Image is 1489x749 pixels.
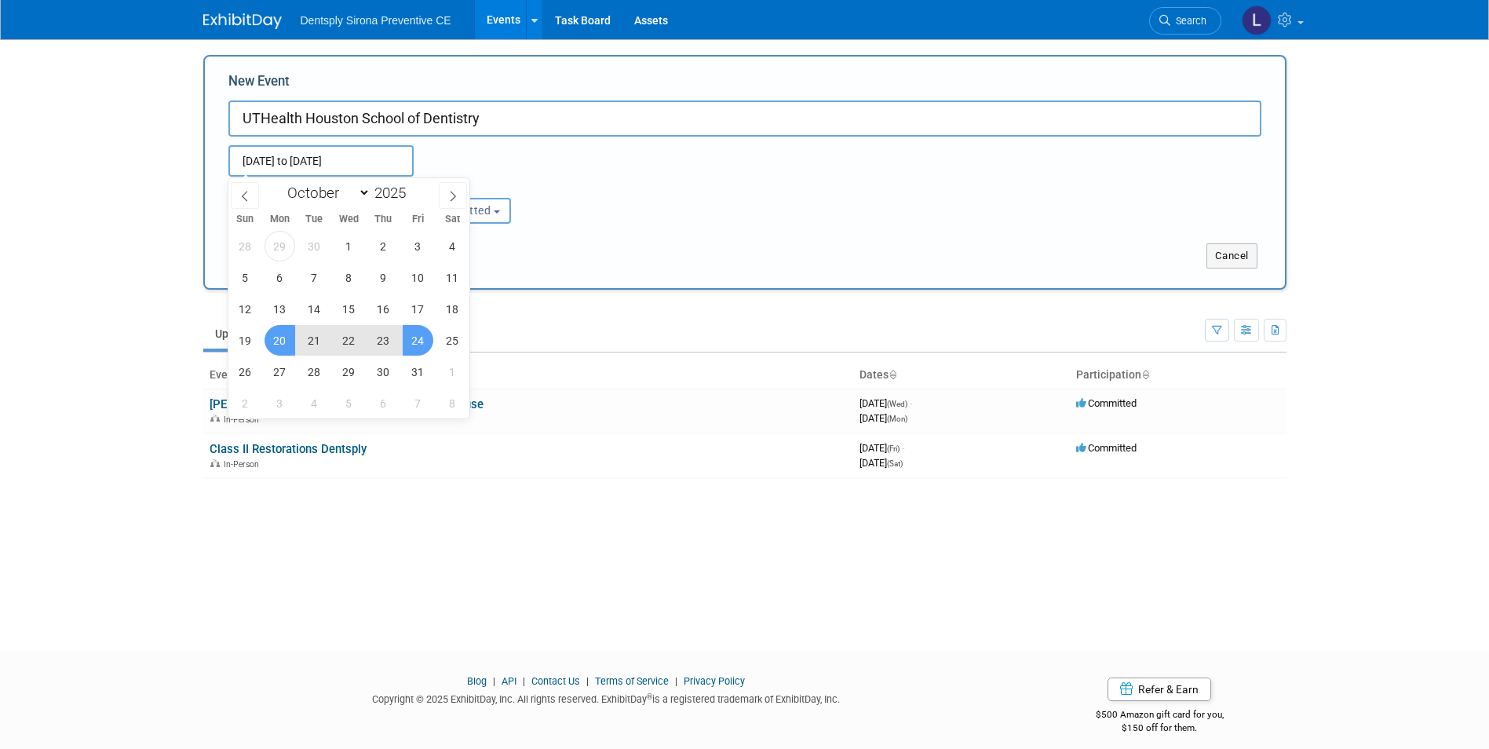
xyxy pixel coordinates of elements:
[210,415,220,422] img: In-Person Event
[334,325,364,356] span: October 22, 2025
[404,177,557,197] div: Participation:
[299,294,330,324] span: October 14, 2025
[684,675,745,687] a: Privacy Policy
[334,388,364,418] span: November 5, 2025
[228,145,414,177] input: Start Date - End Date
[299,325,330,356] span: October 21, 2025
[647,692,652,701] sup: ®
[1170,15,1206,27] span: Search
[230,356,261,387] span: October 26, 2025
[265,294,295,324] span: October 13, 2025
[224,459,264,469] span: In-Person
[224,415,264,425] span: In-Person
[437,388,468,418] span: November 8, 2025
[228,100,1261,137] input: Name of Trade Show / Conference
[265,388,295,418] span: November 3, 2025
[301,14,451,27] span: Dentsply Sirona Preventive CE
[437,294,468,324] span: October 18, 2025
[671,675,681,687] span: |
[1206,243,1257,269] button: Cancel
[403,388,433,418] span: November 7, 2025
[887,459,903,468] span: (Sat)
[265,356,295,387] span: October 27, 2025
[1033,698,1286,734] div: $500 Amazon gift card for you,
[502,675,516,687] a: API
[331,214,366,225] span: Wed
[203,689,1010,707] div: Copyright © 2025 ExhibitDay, Inc. All rights reserved. ExhibitDay is a registered trademark of Ex...
[1149,7,1221,35] a: Search
[1033,722,1286,735] div: $150 off for them.
[887,415,907,423] span: (Mon)
[582,675,593,687] span: |
[1242,5,1272,35] img: Lindsey Stutz
[230,262,261,293] span: October 5, 2025
[203,13,282,29] img: ExhibitDay
[887,400,907,408] span: (Wed)
[210,459,220,467] img: In-Person Event
[230,325,261,356] span: October 19, 2025
[368,325,399,356] span: October 23, 2025
[210,442,367,456] a: Class II Restorations Dentsply
[531,675,580,687] a: Contact Us
[334,294,364,324] span: October 15, 2025
[902,442,904,454] span: -
[203,319,291,349] a: Upcoming2
[403,231,433,261] span: October 3, 2025
[519,675,529,687] span: |
[889,368,896,381] a: Sort by Start Date
[203,362,853,389] th: Event
[334,356,364,387] span: October 29, 2025
[370,184,418,202] input: Year
[437,356,468,387] span: November 1, 2025
[595,675,669,687] a: Terms of Service
[1141,368,1149,381] a: Sort by Participation Type
[437,231,468,261] span: October 4, 2025
[230,388,261,418] span: November 2, 2025
[1108,678,1211,701] a: Refer & Earn
[228,214,263,225] span: Sun
[265,325,295,356] span: October 20, 2025
[368,356,399,387] span: October 30, 2025
[210,397,484,411] a: [PERSON_NAME] Models to [PERSON_NAME] House
[265,231,295,261] span: September 29, 2025
[437,325,468,356] span: October 25, 2025
[1070,362,1286,389] th: Participation
[859,442,904,454] span: [DATE]
[368,294,399,324] span: October 16, 2025
[859,457,903,469] span: [DATE]
[400,214,435,225] span: Fri
[910,397,912,409] span: -
[403,262,433,293] span: October 10, 2025
[299,231,330,261] span: September 30, 2025
[403,356,433,387] span: October 31, 2025
[297,214,331,225] span: Tue
[334,231,364,261] span: October 1, 2025
[228,177,381,197] div: Attendance / Format:
[437,262,468,293] span: October 11, 2025
[853,362,1070,389] th: Dates
[403,325,433,356] span: October 24, 2025
[299,388,330,418] span: November 4, 2025
[403,294,433,324] span: October 17, 2025
[262,214,297,225] span: Mon
[368,388,399,418] span: November 6, 2025
[265,262,295,293] span: October 6, 2025
[299,262,330,293] span: October 7, 2025
[280,183,370,203] select: Month
[368,262,399,293] span: October 9, 2025
[1076,442,1137,454] span: Committed
[887,444,900,453] span: (Fri)
[334,262,364,293] span: October 8, 2025
[859,397,912,409] span: [DATE]
[366,214,400,225] span: Thu
[435,214,469,225] span: Sat
[859,412,907,424] span: [DATE]
[489,675,499,687] span: |
[368,231,399,261] span: October 2, 2025
[1076,397,1137,409] span: Committed
[228,72,290,97] label: New Event
[467,675,487,687] a: Blog
[299,356,330,387] span: October 28, 2025
[230,231,261,261] span: September 28, 2025
[230,294,261,324] span: October 12, 2025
